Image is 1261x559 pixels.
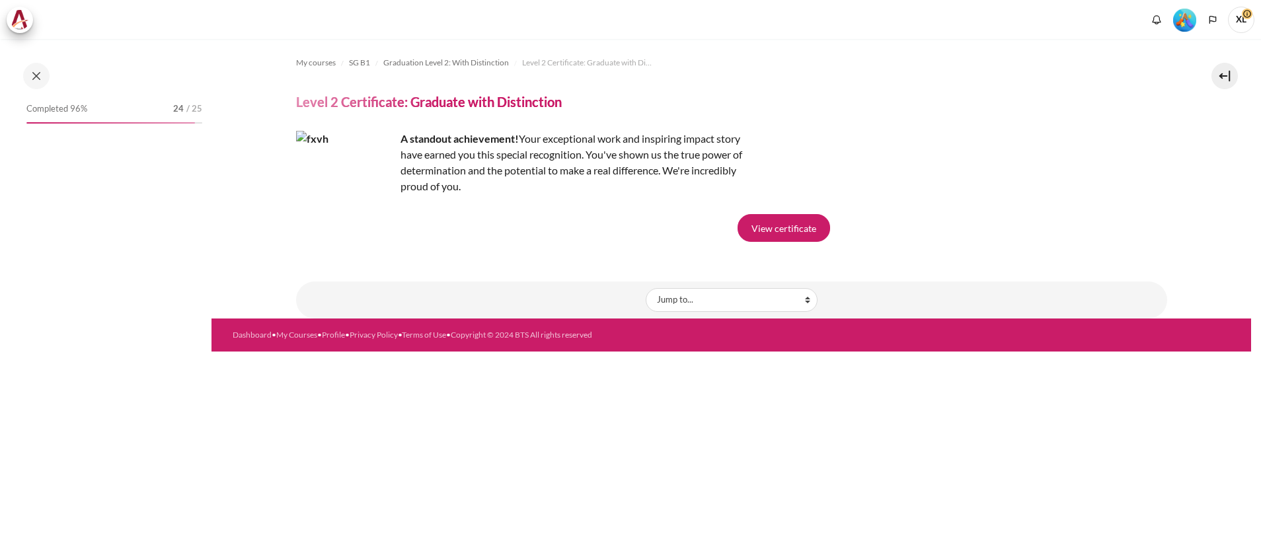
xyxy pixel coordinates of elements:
a: View certificate [738,214,830,242]
a: Dashboard [233,330,272,340]
a: My courses [296,55,336,71]
span: 24 [173,102,184,116]
span: My courses [296,57,336,69]
img: fxvh [296,131,395,230]
a: My Courses [276,330,317,340]
strong: A standout achievement! [401,132,519,145]
img: Architeck [11,10,29,30]
div: • • • • • [233,329,788,341]
a: User menu [1228,7,1254,33]
nav: Navigation bar [296,52,1167,73]
span: / 25 [186,102,202,116]
span: Level 2 Certificate: Graduate with Distinction [522,57,654,69]
span: XL [1228,7,1254,33]
div: Show notification window with no new notifications [1147,10,1166,30]
a: Profile [322,330,345,340]
div: Your exceptional work and inspiring impact story have earned you this special recognition. You've... [296,131,759,194]
img: Level #5 [1173,9,1196,32]
h4: Level 2 Certificate: Graduate with Distinction [296,93,562,110]
a: Level #5 [1168,7,1202,32]
a: Graduation Level 2: With Distinction [383,55,509,71]
a: Level 2 Certificate: Graduate with Distinction [522,55,654,71]
a: Copyright © 2024 BTS All rights reserved [451,330,592,340]
section: Content [211,39,1251,318]
a: SG B1 [349,55,370,71]
div: Level #5 [1173,7,1196,32]
a: Privacy Policy [350,330,398,340]
span: SG B1 [349,57,370,69]
button: Languages [1203,10,1223,30]
div: 96% [26,122,195,124]
span: Completed 96% [26,102,87,116]
span: Graduation Level 2: With Distinction [383,57,509,69]
a: Architeck Architeck [7,7,40,33]
a: Terms of Use [402,330,446,340]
